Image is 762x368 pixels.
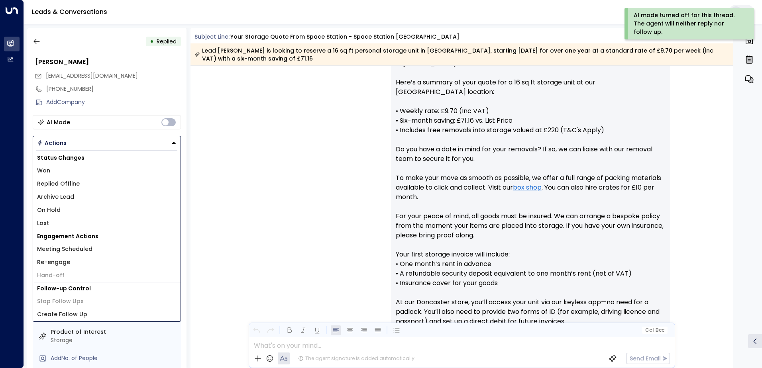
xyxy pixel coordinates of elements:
[47,118,70,126] div: AI Mode
[33,230,181,243] h1: Engagement Actions
[51,336,178,345] div: Storage
[645,327,664,333] span: Cc Bcc
[37,297,84,305] span: Stop Follow Ups
[634,11,743,36] div: AI mode turned off for this thread. The agent will neither reply nor follow up.
[33,282,181,295] h1: Follow-up Control
[37,180,80,188] span: Replied Offline
[298,355,414,362] div: The agent signature is added automatically
[157,37,177,45] span: Replied
[642,327,667,334] button: Cc|Bcc
[150,34,154,49] div: •
[37,193,74,201] span: Archive Lead
[37,139,67,147] div: Actions
[37,219,49,227] span: Lost
[46,72,138,80] span: [EMAIL_ADDRESS][DOMAIN_NAME]
[265,325,275,335] button: Redo
[194,33,230,41] span: Subject Line:
[37,245,92,253] span: Meeting Scheduled
[46,85,181,93] div: [PHONE_NUMBER]
[46,72,138,80] span: fosterroxanne86@gmail.com
[33,136,181,150] button: Actions
[513,183,542,192] a: box shop
[37,206,61,214] span: On Hold
[32,7,107,16] a: Leads & Conversations
[35,57,181,67] div: [PERSON_NAME]
[251,325,261,335] button: Undo
[37,258,70,266] span: Re-engage
[33,136,181,150] div: Button group with a nested menu
[37,271,65,280] span: Hand-off
[230,33,460,41] div: Your storage quote from Space Station - Space Station [GEOGRAPHIC_DATA]
[37,166,50,175] span: Won
[194,47,729,63] div: Lead [PERSON_NAME] is looking to reserve a 16 sq ft personal storage unit in [GEOGRAPHIC_DATA], s...
[33,152,181,164] h1: Status Changes
[51,328,178,336] label: Product of Interest
[46,98,181,106] div: AddCompany
[37,310,87,319] span: Create Follow Up
[51,354,178,362] div: AddNo. of People
[653,327,654,333] span: |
